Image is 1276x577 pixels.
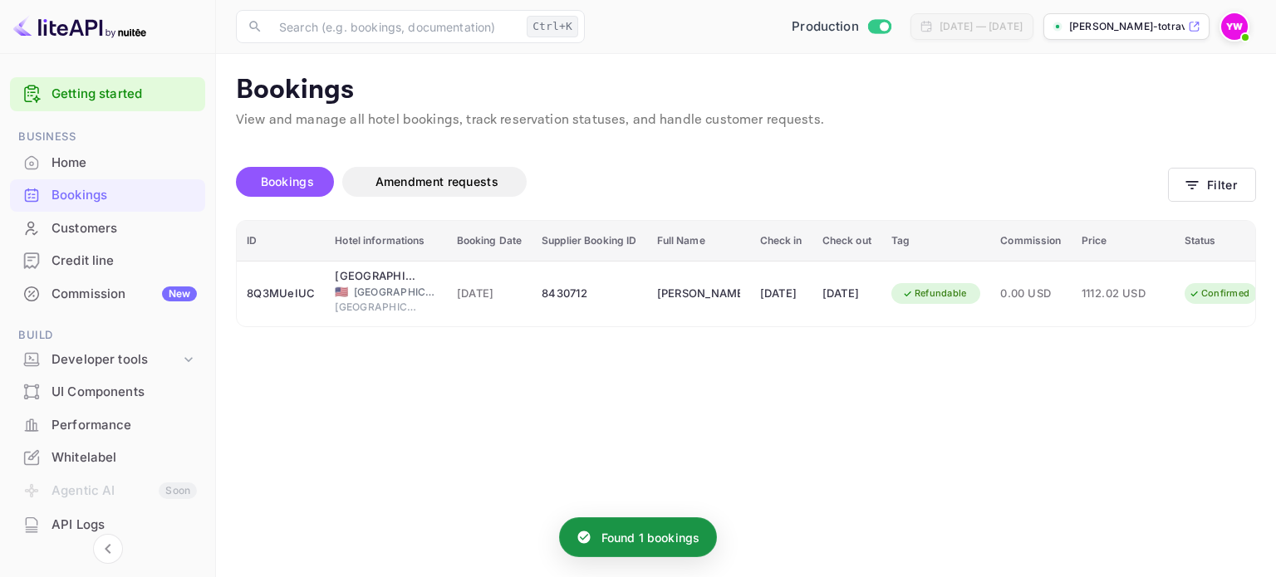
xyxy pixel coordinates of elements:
input: Search (e.g. bookings, documentation) [269,10,520,43]
div: Developer tools [10,345,205,374]
div: API Logs [52,516,197,535]
div: Refundable [891,283,978,304]
div: Customers [10,213,205,245]
div: Developer tools [52,350,180,369]
div: Home [52,154,197,173]
a: Bookings [10,179,205,210]
img: Yahav Winkler [1221,13,1248,40]
div: [DATE] — [DATE] [940,19,1023,34]
a: Performance [10,409,205,440]
div: UI Components [10,376,205,408]
a: Credit line [10,245,205,276]
span: 1112.02 USD [1082,285,1165,303]
span: Bookings [261,174,314,188]
div: Whitelabel [52,448,197,467]
div: Getting started [10,77,205,111]
div: Confirmed [1178,283,1260,304]
span: Business [10,128,205,146]
p: Found 1 bookings [601,529,699,546]
a: API Logs [10,509,205,540]
div: Credit line [52,252,197,271]
div: CommissionNew [10,278,205,311]
div: account-settings tabs [236,167,1168,197]
a: Home [10,147,205,178]
div: Whitelabel [10,442,205,474]
span: Amendment requests [375,174,498,188]
img: LiteAPI logo [13,13,146,40]
p: Bookings [236,74,1256,107]
div: 8Q3MUeIUC [247,281,315,307]
span: Build [10,326,205,345]
div: [DATE] [760,281,802,307]
div: Bookings [10,179,205,212]
th: ID [237,221,325,262]
th: Check in [750,221,812,262]
div: [DATE] [822,281,871,307]
span: [GEOGRAPHIC_DATA] [354,285,437,300]
th: Tag [881,221,991,262]
div: Performance [52,416,197,435]
th: Supplier Booking ID [532,221,646,262]
p: View and manage all hotel bookings, track reservation statuses, and handle customer requests. [236,110,1256,130]
span: 0.00 USD [1000,285,1061,303]
div: Home [10,147,205,179]
th: Commission [990,221,1071,262]
div: Ido Toledano [657,281,740,307]
span: Production [792,17,859,37]
a: Customers [10,213,205,243]
th: Check out [812,221,881,262]
p: [PERSON_NAME]-totravel... [1069,19,1185,34]
span: [DATE] [457,285,523,303]
button: Filter [1168,168,1256,202]
div: Credit line [10,245,205,277]
div: Commission [52,285,197,304]
a: CommissionNew [10,278,205,309]
th: Price [1072,221,1175,262]
th: Hotel informations [325,221,446,262]
a: Getting started [52,85,197,104]
div: UI Components [52,383,197,402]
span: United States of America [335,286,348,297]
div: Customers [52,219,197,238]
th: Booking Date [447,221,532,262]
a: Whitelabel [10,442,205,472]
div: API Logs [10,509,205,541]
div: 8430712 [542,281,636,307]
a: UI Components [10,376,205,407]
div: Fontainebleau Las Vegas [335,268,418,285]
div: Switch to Sandbox mode [785,17,897,37]
div: Ctrl+K [527,16,578,37]
div: Performance [10,409,205,442]
button: Collapse navigation [93,534,123,564]
span: [GEOGRAPHIC_DATA] [335,300,418,315]
div: New [162,286,197,301]
th: Full Name [647,221,750,262]
div: Bookings [52,186,197,205]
